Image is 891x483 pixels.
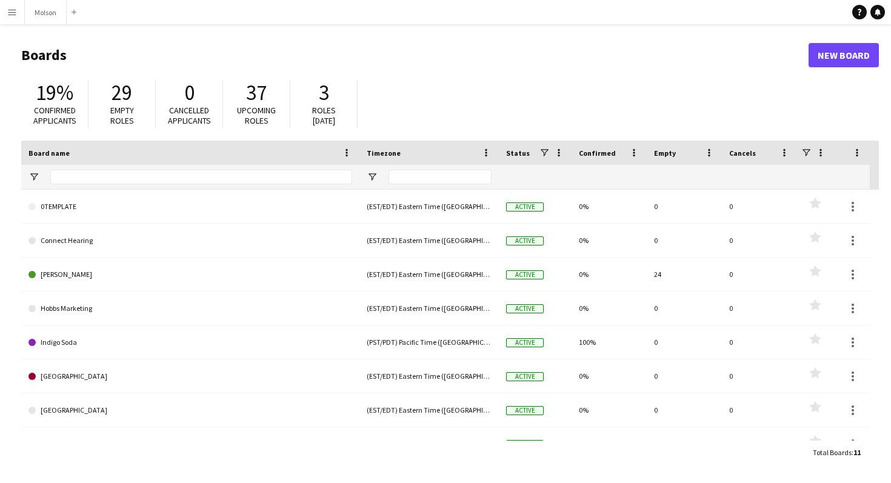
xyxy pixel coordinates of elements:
[572,393,647,427] div: 0%
[367,172,378,182] button: Open Filter Menu
[184,79,195,106] span: 0
[367,148,401,158] span: Timezone
[813,441,861,464] div: :
[579,148,616,158] span: Confirmed
[572,359,647,393] div: 0%
[506,372,544,381] span: Active
[28,148,70,158] span: Board name
[647,359,722,393] div: 0
[647,224,722,257] div: 0
[647,258,722,291] div: 24
[359,359,499,393] div: (EST/EDT) Eastern Time ([GEOGRAPHIC_DATA] & [GEOGRAPHIC_DATA])
[28,190,352,224] a: 0TEMPLATE
[28,359,352,393] a: [GEOGRAPHIC_DATA]
[359,427,499,461] div: (EST/EDT) Eastern Time ([GEOGRAPHIC_DATA] & [GEOGRAPHIC_DATA])
[572,291,647,325] div: 0%
[28,291,352,325] a: Hobbs Marketing
[319,79,329,106] span: 3
[359,393,499,427] div: (EST/EDT) Eastern Time ([GEOGRAPHIC_DATA] & [GEOGRAPHIC_DATA])
[359,258,499,291] div: (EST/EDT) Eastern Time ([GEOGRAPHIC_DATA] & [GEOGRAPHIC_DATA])
[572,325,647,359] div: 100%
[506,236,544,245] span: Active
[647,291,722,325] div: 0
[237,105,276,126] span: Upcoming roles
[36,79,73,106] span: 19%
[572,224,647,257] div: 0%
[722,359,797,393] div: 0
[729,148,756,158] span: Cancels
[506,270,544,279] span: Active
[28,172,39,182] button: Open Filter Menu
[28,258,352,291] a: [PERSON_NAME]
[359,190,499,223] div: (EST/EDT) Eastern Time ([GEOGRAPHIC_DATA] & [GEOGRAPHIC_DATA])
[28,393,352,427] a: [GEOGRAPHIC_DATA]
[722,393,797,427] div: 0
[572,258,647,291] div: 0%
[28,224,352,258] a: Connect Hearing
[572,427,647,461] div: 0%
[506,406,544,415] span: Active
[809,43,879,67] a: New Board
[722,291,797,325] div: 0
[506,148,530,158] span: Status
[647,393,722,427] div: 0
[312,105,336,126] span: Roles [DATE]
[813,448,852,457] span: Total Boards
[359,325,499,359] div: (PST/PDT) Pacific Time ([GEOGRAPHIC_DATA] & [GEOGRAPHIC_DATA])
[722,190,797,223] div: 0
[647,325,722,359] div: 0
[647,190,722,223] div: 0
[572,190,647,223] div: 0%
[28,325,352,359] a: Indigo Soda
[654,148,676,158] span: Empty
[389,170,492,184] input: Timezone Filter Input
[647,427,722,461] div: 0
[722,258,797,291] div: 0
[853,448,861,457] span: 11
[28,427,352,461] a: Manger Coop
[722,224,797,257] div: 0
[112,79,132,106] span: 29
[33,105,76,126] span: Confirmed applicants
[21,46,809,64] h1: Boards
[722,325,797,359] div: 0
[506,202,544,212] span: Active
[110,105,134,126] span: Empty roles
[506,304,544,313] span: Active
[722,427,797,461] div: 0
[359,224,499,257] div: (EST/EDT) Eastern Time ([GEOGRAPHIC_DATA] & [GEOGRAPHIC_DATA])
[50,170,352,184] input: Board name Filter Input
[359,291,499,325] div: (EST/EDT) Eastern Time ([GEOGRAPHIC_DATA] & [GEOGRAPHIC_DATA])
[506,440,544,449] span: Active
[246,79,267,106] span: 37
[506,338,544,347] span: Active
[168,105,211,126] span: Cancelled applicants
[25,1,67,24] button: Molson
